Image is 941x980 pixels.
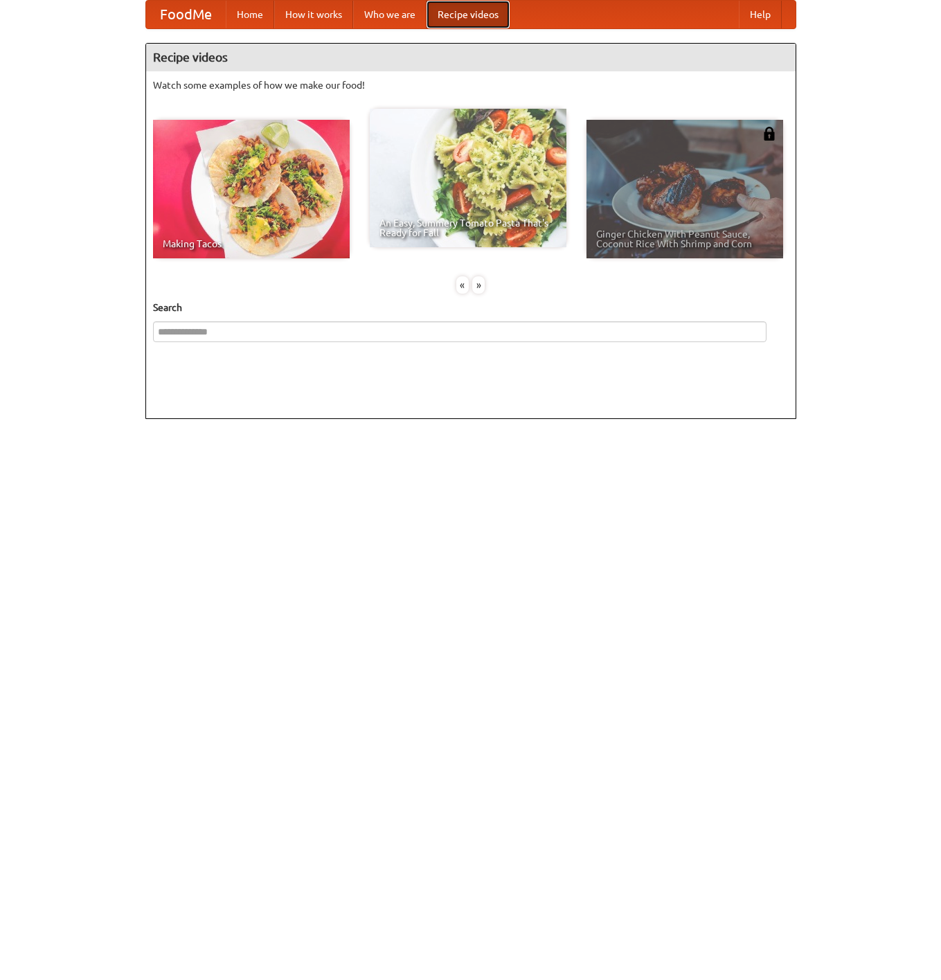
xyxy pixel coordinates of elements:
h4: Recipe videos [146,44,796,71]
div: « [456,276,469,294]
a: Making Tacos [153,120,350,258]
a: An Easy, Summery Tomato Pasta That's Ready for Fall [370,109,566,247]
span: Making Tacos [163,239,340,249]
div: » [472,276,485,294]
p: Watch some examples of how we make our food! [153,78,789,92]
a: Home [226,1,274,28]
a: Who we are [353,1,427,28]
a: Help [739,1,782,28]
a: Recipe videos [427,1,510,28]
h5: Search [153,301,789,314]
a: How it works [274,1,353,28]
span: An Easy, Summery Tomato Pasta That's Ready for Fall [379,218,557,238]
a: FoodMe [146,1,226,28]
img: 483408.png [762,127,776,141]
